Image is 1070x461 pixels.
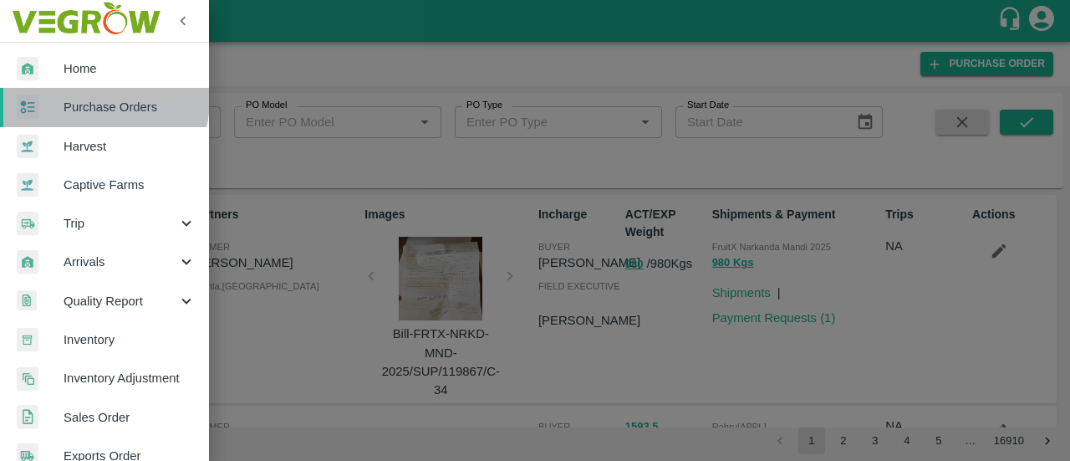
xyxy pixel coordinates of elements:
span: Arrivals [64,253,177,271]
span: Inventory [64,330,196,349]
span: Purchase Orders [64,98,196,116]
img: whArrival [17,57,38,81]
span: Sales Order [64,408,196,427]
img: harvest [17,134,38,159]
span: Captive Farms [64,176,196,194]
img: reciept [17,95,38,120]
img: sales [17,405,38,429]
span: Inventory Adjustment [64,369,196,387]
span: Home [64,59,196,78]
img: delivery [17,212,38,236]
img: harvest [17,172,38,197]
img: inventory [17,366,38,391]
span: Harvest [64,137,196,156]
img: whInventory [17,328,38,352]
img: qualityReport [17,290,37,311]
img: whArrival [17,250,38,274]
span: Trip [64,214,177,233]
span: Quality Report [64,292,177,310]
